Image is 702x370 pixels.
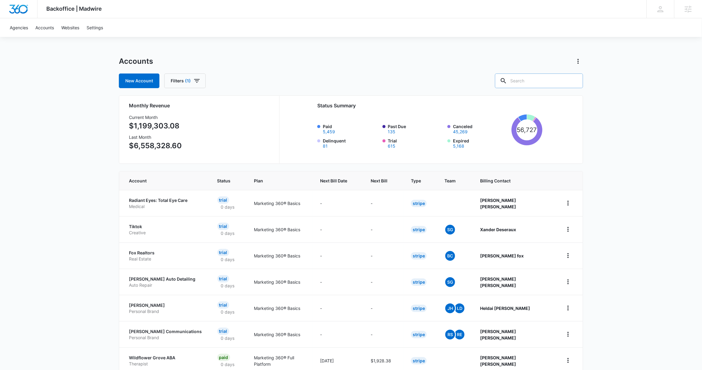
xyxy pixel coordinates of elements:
[129,329,203,340] a: [PERSON_NAME] CommunicationsPersonal Brand
[411,200,427,207] div: Stripe
[453,123,509,134] label: Canceled
[323,130,335,134] button: Paid
[411,226,427,233] div: Stripe
[563,225,573,234] button: home
[129,114,182,120] h3: Current Month
[217,354,230,361] div: Paid
[495,74,583,88] input: Search
[480,198,516,209] strong: [PERSON_NAME] [PERSON_NAME]
[217,256,238,263] p: 0 days
[563,198,573,208] button: home
[313,269,363,295] td: -
[217,301,229,309] div: Trial
[217,275,229,282] div: Trial
[411,252,427,260] div: Stripe
[563,329,573,339] button: home
[129,329,203,335] p: [PERSON_NAME] Communications
[363,242,404,269] td: -
[313,216,363,242] td: -
[313,242,363,269] td: -
[254,279,305,285] p: Marketing 360® Basics
[129,224,203,235] a: TiktokCreative
[563,251,573,260] button: home
[480,178,549,184] span: Billing Contact
[480,329,516,340] strong: [PERSON_NAME] [PERSON_NAME]
[129,203,203,210] p: Medical
[363,295,404,321] td: -
[129,276,203,288] a: [PERSON_NAME] Auto DetailingAuto Repair
[445,277,455,287] span: SG
[411,278,427,286] div: Stripe
[217,249,229,256] div: Trial
[453,144,464,148] button: Expired
[129,250,203,262] a: Fox RealtorsReal Estate
[129,256,203,262] p: Real Estate
[323,123,379,134] label: Paid
[254,253,305,259] p: Marketing 360® Basics
[129,197,203,203] p: Radiant Eyes: Total Eye Care
[217,204,238,210] p: 0 days
[6,18,32,37] a: Agencies
[129,355,203,367] a: Wildflower Grove ABATherapist
[455,330,465,339] span: RE
[164,74,206,88] button: Filters(1)
[129,178,194,184] span: Account
[83,18,107,37] a: Settings
[453,138,509,148] label: Expired
[217,282,238,289] p: 0 days
[320,178,347,184] span: Next Bill Date
[185,79,191,83] span: (1)
[480,253,524,258] strong: [PERSON_NAME] fox
[217,361,238,368] p: 0 days
[217,196,229,204] div: Trial
[217,335,238,341] p: 0 days
[119,57,153,66] h1: Accounts
[363,216,404,242] td: -
[129,276,203,282] p: [PERSON_NAME] Auto Detailing
[388,123,444,134] label: Past Due
[455,304,465,313] span: LD
[573,56,583,66] button: Actions
[254,226,305,233] p: Marketing 360® Basics
[480,276,516,288] strong: [PERSON_NAME] [PERSON_NAME]
[317,102,543,109] h2: Status Summary
[323,138,379,148] label: Delinquent
[129,302,203,308] p: [PERSON_NAME]
[119,74,159,88] a: New Account
[363,321,404,347] td: -
[129,197,203,209] a: Radiant Eyes: Total Eye CareMedical
[254,331,305,338] p: Marketing 360® Basics
[444,178,457,184] span: Team
[563,277,573,287] button: home
[363,190,404,216] td: -
[388,138,444,148] label: Trial
[217,230,238,236] p: 0 days
[445,251,455,261] span: BC
[313,295,363,321] td: -
[217,309,238,315] p: 0 days
[129,120,182,131] p: $1,199,303.08
[388,144,396,148] button: Trial
[58,18,83,37] a: Websites
[129,335,203,341] p: Personal Brand
[217,223,229,230] div: Trial
[445,304,455,313] span: JH
[563,303,573,313] button: home
[129,361,203,367] p: Therapist
[129,355,203,361] p: Wildflower Grove ABA
[411,331,427,338] div: Stripe
[388,130,396,134] button: Past Due
[129,134,182,140] h3: Last Month
[323,144,328,148] button: Delinquent
[47,5,102,12] span: Backoffice | Madwire
[129,224,203,230] p: Tiktok
[254,354,305,367] p: Marketing 360® Full Platform
[411,178,421,184] span: Type
[129,230,203,236] p: Creative
[129,102,272,109] h2: Monthly Revenue
[480,306,530,311] strong: Heldai [PERSON_NAME]
[254,305,305,311] p: Marketing 360® Basics
[129,250,203,256] p: Fox Realtors
[411,305,427,312] div: Stripe
[129,302,203,314] a: [PERSON_NAME]Personal Brand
